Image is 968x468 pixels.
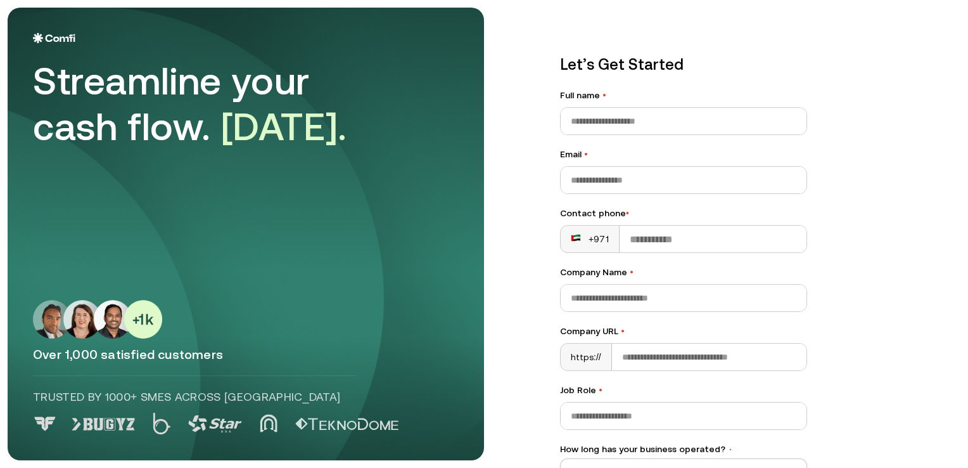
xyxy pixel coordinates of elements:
label: Email [560,148,807,161]
img: Logo 4 [260,414,277,432]
span: • [599,385,602,395]
span: [DATE]. [221,105,347,148]
p: Trusted by 1000+ SMEs across [GEOGRAPHIC_DATA] [33,389,357,405]
p: Over 1,000 satisfied customers [33,346,459,363]
div: https:// [561,344,612,370]
span: • [602,90,606,100]
img: Logo 3 [188,415,242,432]
label: Company URL [560,325,807,338]
label: Company Name [560,266,807,279]
span: • [630,267,634,277]
label: How long has your business operated? [560,443,807,456]
label: Full name [560,89,807,102]
img: Logo [33,33,75,43]
label: Job Role [560,384,807,397]
span: • [626,208,629,218]
div: Contact phone [560,207,807,220]
img: Logo 5 [295,418,398,431]
span: • [584,149,588,159]
p: Let’s Get Started [560,53,807,76]
img: Logo 2 [153,413,170,434]
span: • [728,445,733,454]
div: +971 [571,233,609,245]
img: Logo 0 [33,417,57,431]
span: • [621,326,625,336]
div: Streamline your cash flow. [33,58,388,150]
img: Logo 1 [72,418,135,431]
